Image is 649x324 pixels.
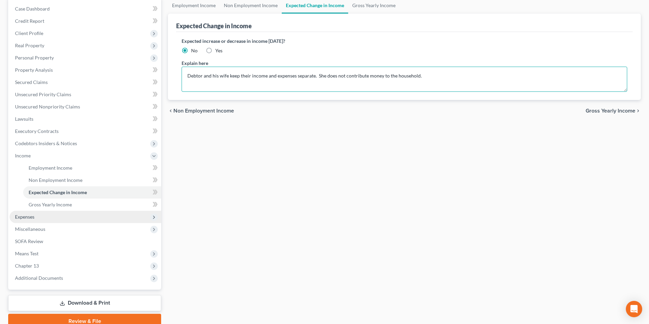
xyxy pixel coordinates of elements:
[635,108,641,114] i: chevron_right
[10,88,161,101] a: Unsecured Priority Claims
[23,186,161,199] a: Expected Change in Income
[29,189,87,195] span: Expected Change in Income
[182,37,627,45] label: Expected increase or decrease in income [DATE]?
[168,108,234,114] button: chevron_left Non Employment Income
[15,128,59,134] span: Executory Contracts
[10,101,161,113] a: Unsecured Nonpriority Claims
[15,104,80,109] span: Unsecured Nonpriority Claims
[15,55,54,61] span: Personal Property
[15,226,45,232] span: Miscellaneous
[15,91,71,97] span: Unsecured Priority Claims
[23,162,161,174] a: Employment Income
[15,251,38,256] span: Means Test
[10,125,161,137] a: Executory Contracts
[29,177,82,183] span: Non Employment Income
[15,79,48,85] span: Secured Claims
[15,116,33,122] span: Lawsuits
[15,67,53,73] span: Property Analysis
[10,76,161,88] a: Secured Claims
[15,153,31,158] span: Income
[23,199,161,211] a: Gross Yearly Income
[15,6,50,12] span: Case Dashboard
[8,295,161,311] a: Download & Print
[23,174,161,186] a: Non Employment Income
[15,18,44,24] span: Credit Report
[15,140,77,146] span: Codebtors Insiders & Notices
[191,48,198,53] span: No
[176,22,252,30] div: Expected Change in Income
[168,108,173,114] i: chevron_left
[586,108,641,114] button: Gross Yearly Income chevron_right
[15,30,43,36] span: Client Profile
[10,3,161,15] a: Case Dashboard
[29,165,72,171] span: Employment Income
[10,113,161,125] a: Lawsuits
[10,64,161,76] a: Property Analysis
[626,301,642,317] div: Open Intercom Messenger
[15,238,43,244] span: SOFA Review
[29,202,72,207] span: Gross Yearly Income
[10,15,161,27] a: Credit Report
[15,214,34,220] span: Expenses
[15,42,44,48] span: Real Property
[15,263,39,269] span: Chapter 13
[182,59,208,67] label: Explain here
[173,108,234,114] span: Non Employment Income
[15,275,63,281] span: Additional Documents
[586,108,635,114] span: Gross Yearly Income
[215,48,222,53] span: Yes
[10,235,161,248] a: SOFA Review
